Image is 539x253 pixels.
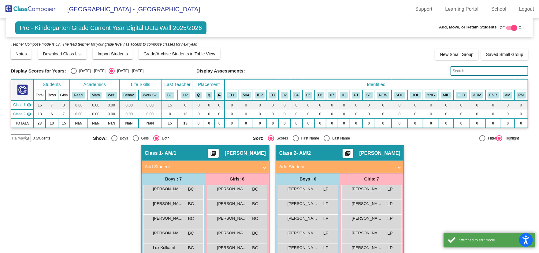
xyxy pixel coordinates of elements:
[178,90,193,100] th: Laura Paterson
[162,119,178,128] td: 15
[407,90,423,100] th: On hold with admissions
[392,119,407,128] td: 0
[139,119,162,128] td: NaN
[145,150,162,156] span: Class 1
[439,110,454,119] td: 0
[252,186,258,192] span: BC
[454,100,469,110] td: 0
[253,119,267,128] td: 0
[314,110,326,119] td: 0
[340,92,348,99] button: 01
[500,25,505,31] span: Off
[188,230,194,236] span: BC
[252,245,258,251] span: BC
[454,119,469,128] td: 0
[225,150,266,156] span: [PERSON_NAME]
[392,100,407,110] td: 0
[388,215,393,222] span: LP
[377,92,389,99] button: NEW
[204,110,214,119] td: 0
[440,4,484,14] a: Learning Portal
[225,90,239,100] th: English Language Learner
[439,100,454,110] td: 0
[139,136,149,141] div: Girls
[394,92,405,99] button: SOC
[193,119,204,128] td: 0
[485,90,501,100] th: Enrichment
[323,215,329,222] span: LP
[227,92,237,99] button: ELL
[288,186,318,192] span: [PERSON_NAME]
[323,201,329,207] span: LP
[440,52,474,57] span: New Small Group
[119,100,139,110] td: 0.00
[196,68,245,74] span: Display Assessments:
[210,150,217,159] mat-icon: picture_as_pdf
[274,136,288,141] div: Scores
[139,100,162,110] td: 0.00
[279,100,291,110] td: 0
[27,102,32,107] mat-icon: visibility
[13,102,25,108] span: Class 1
[193,79,225,90] th: Placement
[343,149,353,158] button: Print Students Details
[439,24,497,30] span: Add, Move, or Retain Students
[178,119,193,128] td: 13
[252,201,258,207] span: BC
[141,92,159,99] button: Work Sk.
[338,119,350,128] td: 0
[25,136,30,141] mat-icon: visibility_off
[488,92,499,99] button: ENR
[217,215,248,221] span: [PERSON_NAME]
[46,110,58,119] td: 6
[239,100,253,110] td: 0
[519,25,524,31] span: On
[407,110,423,119] td: 0
[454,90,469,100] th: June 2018-Sept 2018
[15,21,206,34] span: Pre - Kindergarten Grade Current Year Digital Data Wall 2025/2026
[214,119,225,128] td: 0
[303,90,314,100] th: White
[214,90,225,100] th: Keep with teacher
[241,92,251,99] button: 504
[34,110,46,119] td: 13
[104,119,119,128] td: NaN
[293,92,300,99] button: 04
[291,100,303,110] td: 0
[501,100,515,110] td: 0
[469,119,485,128] td: 0
[162,150,176,156] span: - AM/1
[104,100,119,110] td: 0.00
[501,110,515,119] td: 0
[456,92,467,99] button: OLD
[267,100,279,110] td: 0
[58,100,70,110] td: 8
[352,245,382,251] span: [PERSON_NAME]
[70,110,87,119] td: 0.00
[61,4,200,14] span: [GEOGRAPHIC_DATA] - [GEOGRAPHIC_DATA]
[72,92,86,99] button: Read.
[503,92,512,99] button: AM
[239,110,253,119] td: 0
[423,110,439,119] td: 0
[485,110,501,119] td: 0
[11,68,66,74] span: Display Scores for Years:
[71,68,143,74] mat-radio-group: Select an option
[279,150,296,156] span: Class 2
[188,186,194,192] span: BC
[193,110,204,119] td: 0
[469,90,485,100] th: Administration Parent Input
[98,51,128,56] span: Import Students
[388,230,393,236] span: LP
[225,119,239,128] td: 0
[323,230,329,236] span: LP
[204,90,214,100] th: Keep with students
[388,201,393,207] span: LP
[340,173,403,185] div: Girls: 7
[485,100,501,110] td: 0
[375,119,392,128] td: 0
[425,92,437,99] button: YNG
[43,51,82,56] span: Download Class List
[214,100,225,110] td: 0
[12,136,25,141] span: Hallway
